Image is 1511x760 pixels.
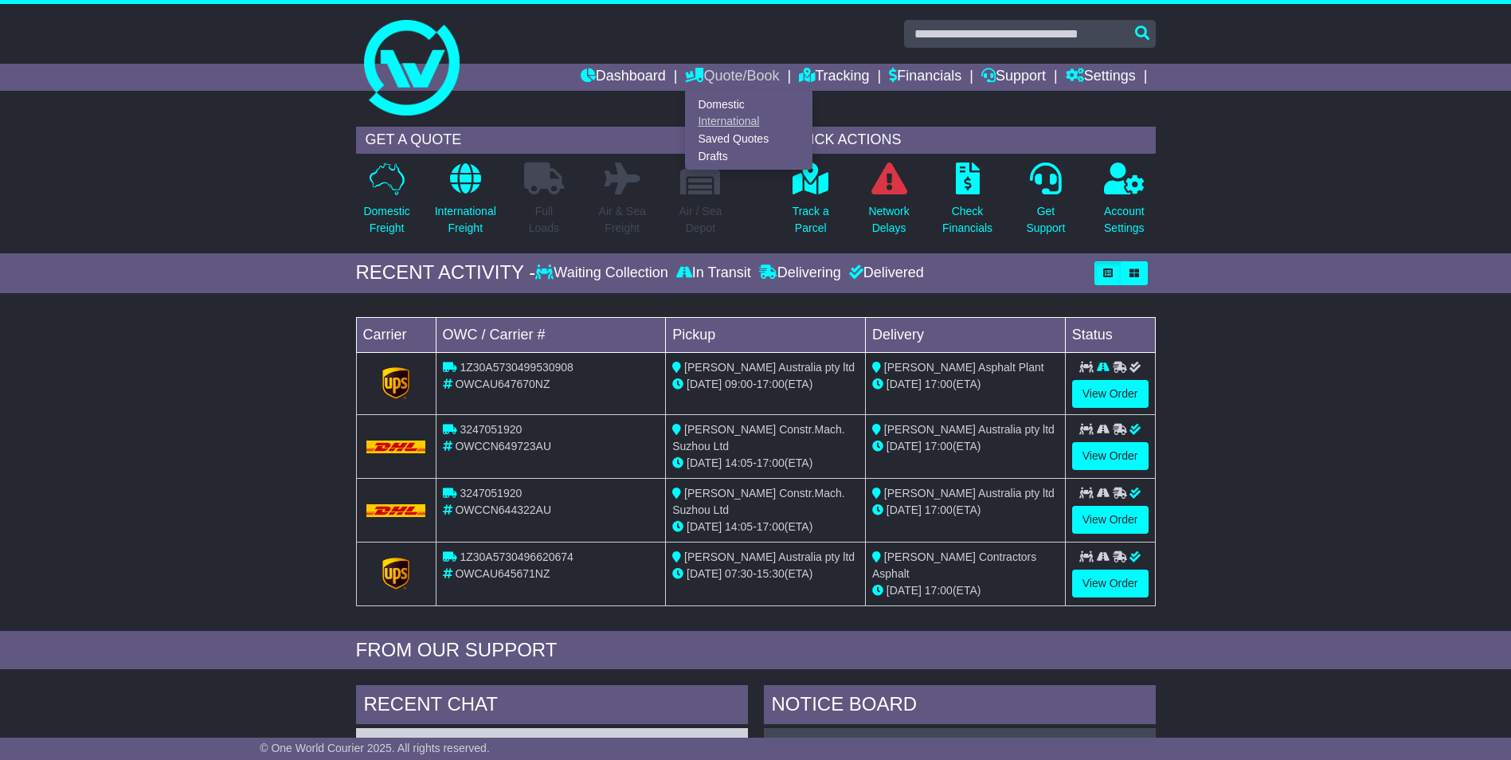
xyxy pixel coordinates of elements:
a: View Order [1072,442,1149,470]
img: GetCarrierServiceLogo [382,367,409,399]
div: (ETA) [872,438,1059,455]
span: 15:30 [757,567,785,580]
div: (ETA) [872,502,1059,519]
img: DHL.png [366,504,426,517]
span: [DATE] [887,378,922,390]
a: Domestic [686,96,812,113]
div: - (ETA) [672,519,859,535]
td: OWC / Carrier # [436,317,666,352]
div: (ETA) [872,376,1059,393]
td: Carrier [356,317,436,352]
span: [DATE] [687,378,722,390]
span: 17:00 [757,456,785,469]
a: GetSupport [1025,162,1066,245]
span: [DATE] [687,456,722,469]
div: - (ETA) [672,455,859,472]
div: RECENT ACTIVITY - [356,261,536,284]
p: International Freight [435,203,496,237]
a: AccountSettings [1103,162,1145,245]
p: Account Settings [1104,203,1145,237]
td: Status [1065,317,1155,352]
span: 07:30 [725,567,753,580]
span: 408380 [871,736,908,749]
a: Drafts [686,147,812,165]
div: Delivered [845,264,924,282]
span: [DATE] [887,584,922,597]
a: Settings [1066,64,1136,91]
span: [PERSON_NAME] Constr.Mach. Suzhou Ltd [672,423,844,452]
td: Delivery [865,317,1065,352]
a: Quote/Book [685,64,779,91]
span: 09:00 [725,378,753,390]
span: 3247051920 [460,423,522,436]
span: [PERSON_NAME] Contractors Asphalt [872,550,1036,580]
a: OWCDE647833AU [772,736,867,749]
a: View Order [1072,506,1149,534]
a: View Order [1072,570,1149,597]
span: [PERSON_NAME] Constr.Mach. Suzhou Ltd [672,487,844,516]
div: Quote/Book [685,91,812,170]
div: [DATE] 16:23 [673,736,739,750]
p: Check Financials [942,203,992,237]
a: Dashboard [581,64,666,91]
span: 17:00 [925,378,953,390]
p: Air / Sea Depot [679,203,722,237]
a: Support [981,64,1046,91]
span: [DATE] [887,503,922,516]
span: 17:00 [925,584,953,597]
div: QUICK ACTIONS [780,127,1156,154]
a: View Order [1072,380,1149,408]
div: GET A QUOTE [356,127,732,154]
p: Domestic Freight [363,203,409,237]
span: [PERSON_NAME] Australia pty ltd [684,361,855,374]
span: 14:05 [725,520,753,533]
img: GetCarrierServiceLogo [382,558,409,590]
span: 17:00 [757,520,785,533]
span: 207092/207093 [463,736,540,749]
span: OWCCN644322AU [455,503,551,516]
div: (ETA) [872,582,1059,599]
p: Air & Sea Freight [599,203,646,237]
div: - (ETA) [672,566,859,582]
span: [PERSON_NAME] Asphalt Plant [884,361,1044,374]
span: [PERSON_NAME] Australia pty ltd [884,423,1055,436]
span: 3247051920 [460,487,522,499]
span: [PERSON_NAME] Australia pty ltd [884,487,1055,499]
a: Financials [889,64,961,91]
div: [DATE] 14:30 [1081,736,1147,750]
div: NOTICE BOARD [764,685,1156,728]
span: 14:05 [725,456,753,469]
span: [PERSON_NAME] Australia pty ltd [684,550,855,563]
div: - (ETA) [672,376,859,393]
span: 1Z30A5730496620674 [460,550,573,563]
a: DomesticFreight [362,162,410,245]
a: Track aParcel [792,162,830,245]
span: OWCCN649723AU [455,440,551,452]
p: Full Loads [524,203,564,237]
div: RECENT CHAT [356,685,748,728]
td: Pickup [666,317,866,352]
a: Tracking [799,64,869,91]
p: Get Support [1026,203,1065,237]
span: 17:00 [925,503,953,516]
a: OWCAU645671NZ [364,736,460,749]
div: ( ) [364,736,740,750]
span: OWCAU647670NZ [455,378,550,390]
a: International [686,113,812,131]
a: InternationalFreight [434,162,497,245]
span: 1Z30A5730499530908 [460,361,573,374]
a: CheckFinancials [941,162,993,245]
span: 17:00 [925,440,953,452]
div: Waiting Collection [535,264,671,282]
span: [DATE] [687,520,722,533]
div: FROM OUR SUPPORT [356,639,1156,662]
p: Network Delays [868,203,909,237]
p: Track a Parcel [793,203,829,237]
span: [DATE] [887,440,922,452]
a: NetworkDelays [867,162,910,245]
span: OWCAU645671NZ [455,567,550,580]
img: DHL.png [366,441,426,453]
div: Delivering [755,264,845,282]
span: 17:00 [757,378,785,390]
a: Saved Quotes [686,131,812,148]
